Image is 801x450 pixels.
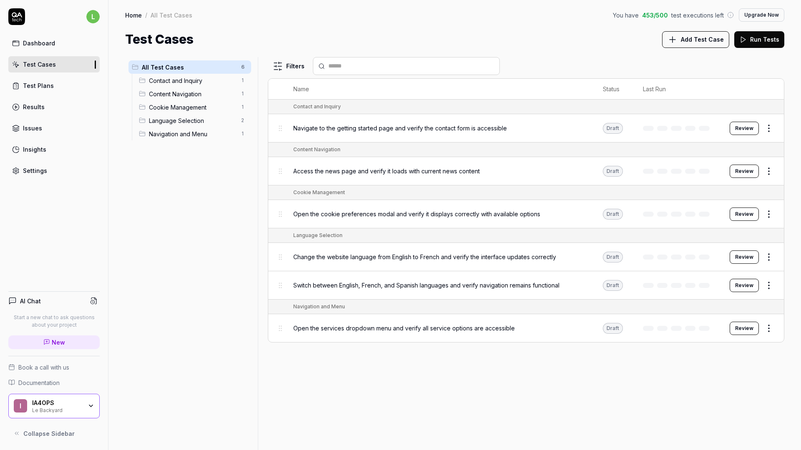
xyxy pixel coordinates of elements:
span: 1 [238,129,248,139]
img: website_grey.svg [13,22,20,28]
span: You have [613,11,639,20]
div: Dashboard [23,39,55,47]
div: Settings [23,166,47,175]
span: 2 [238,115,248,125]
div: Contact and Inquiry [293,103,341,110]
span: 1 [238,75,248,85]
span: Change the website language from English to French and verify the interface updates correctly [293,252,556,261]
a: Review [730,250,759,264]
div: Insights [23,145,46,154]
button: Review [730,207,759,221]
tr: Open the cookie preferences modal and verify it displays correctly with available optionsDraftReview [268,200,784,228]
div: Draft [603,123,623,134]
p: Start a new chat to ask questions about your project [8,314,100,329]
tr: Access the news page and verify it loads with current news contentDraftReview [268,157,784,185]
div: Drag to reorderContact and Inquiry1 [136,74,251,87]
a: Test Plans [8,77,100,94]
button: Review [730,122,759,135]
div: Drag to reorderCookie Management1 [136,100,251,114]
span: I [14,399,27,412]
div: Issues [23,124,42,132]
a: Insights [8,141,100,157]
h4: AI Chat [20,297,41,305]
div: All Test Cases [151,11,192,19]
span: Documentation [18,378,60,387]
div: Draft [603,209,623,220]
span: test executions left [671,11,724,20]
a: Results [8,99,100,115]
div: IA4OPS [32,399,82,407]
a: Home [125,11,142,19]
div: Language Selection [293,232,343,239]
span: 1 [238,102,248,112]
div: Draft [603,323,623,334]
div: Drag to reorderNavigation and Menu1 [136,127,251,140]
button: IIA4OPSLe Backyard [8,394,100,419]
span: Collapse Sidebar [23,429,75,438]
span: Cookie Management [149,103,236,112]
img: logo_orange.svg [13,13,20,20]
button: Run Tests [734,31,784,48]
span: Switch between English, French, and Spanish languages and verify navigation remains functional [293,281,559,290]
span: Open the cookie preferences modal and verify it displays correctly with available options [293,210,540,218]
button: Upgrade Now [739,8,784,22]
button: Add Test Case [662,31,729,48]
span: Access the news page and verify it loads with current news content [293,167,480,175]
span: Book a call with us [18,363,69,372]
a: Settings [8,162,100,179]
div: Test Plans [23,81,54,90]
img: tab_keywords_by_traffic_grey.svg [95,48,101,55]
div: Draft [603,252,623,262]
div: Draft [603,280,623,291]
a: Test Cases [8,56,100,72]
img: tab_domain_overview_orange.svg [34,48,40,55]
span: All Test Cases [142,63,236,72]
button: l [86,8,100,25]
div: v 4.0.25 [23,13,41,20]
button: Review [730,279,759,292]
span: New [52,338,65,347]
span: Navigate to the getting started page and verify the contact form is accessible [293,124,507,132]
span: 6 [238,62,248,72]
a: Book a call with us [8,363,100,372]
button: Collapse Sidebar [8,425,100,442]
span: 453 / 500 [642,11,668,20]
div: Domaine [43,49,64,55]
span: l [86,10,100,23]
th: Name [285,79,594,100]
div: Results [23,102,45,111]
a: Issues [8,120,100,136]
h1: Test Cases [125,30,194,49]
div: Mots-clés [104,49,128,55]
div: Le Backyard [32,406,82,413]
div: Draft [603,166,623,177]
tr: Change the website language from English to French and verify the interface updates correctlyDraf... [268,243,784,271]
div: Domaine: [DOMAIN_NAME] [22,22,94,28]
span: Navigation and Menu [149,130,236,138]
span: Add Test Case [681,35,724,44]
div: Content Navigation [293,146,340,153]
span: Content Navigation [149,90,236,98]
div: Test Cases [23,60,56,69]
tr: Navigate to the getting started page and verify the contact form is accessibleDraftReview [268,114,784,142]
a: Dashboard [8,35,100,51]
div: Cookie Management [293,189,345,196]
tr: Switch between English, French, and Spanish languages and verify navigation remains functionalDra... [268,271,784,300]
div: Drag to reorderLanguage Selection2 [136,114,251,127]
a: Documentation [8,378,100,387]
button: Review [730,322,759,335]
a: New [8,335,100,349]
div: Drag to reorderContent Navigation1 [136,87,251,100]
span: Contact and Inquiry [149,76,236,85]
th: Status [594,79,635,100]
span: Language Selection [149,116,236,125]
button: Review [730,165,759,178]
tr: Open the services dropdown menu and verify all service options are accessibleDraftReview [268,314,784,342]
div: / [145,11,147,19]
div: Navigation and Menu [293,303,345,310]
